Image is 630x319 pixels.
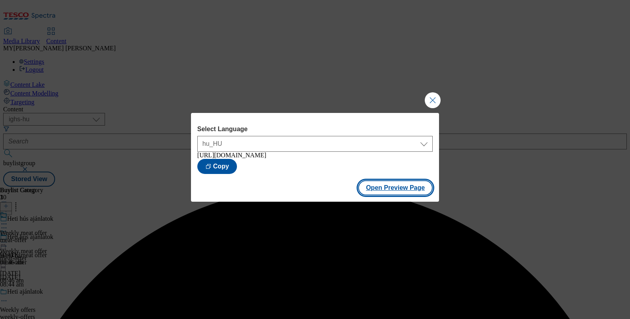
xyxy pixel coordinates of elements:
[191,113,439,202] div: Modal
[425,92,441,108] button: Close Modal
[197,152,433,159] div: [URL][DOMAIN_NAME]
[197,126,433,133] label: Select Language
[197,159,237,174] button: Copy
[358,180,433,195] button: Open Preview Page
